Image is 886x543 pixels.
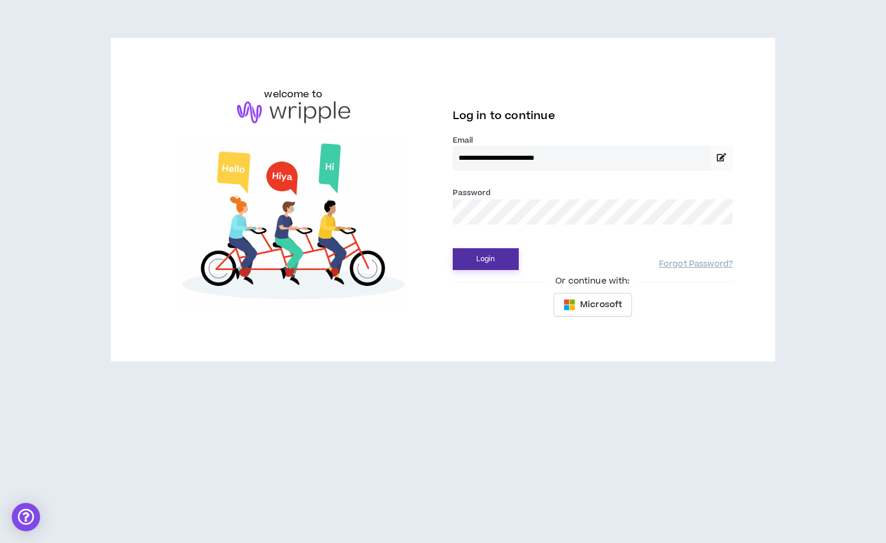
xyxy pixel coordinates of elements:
[453,108,555,123] span: Log in to continue
[580,298,622,311] span: Microsoft
[237,101,350,124] img: logo-brand.png
[264,87,322,101] h6: welcome to
[153,135,434,312] img: Welcome to Wripple
[453,135,733,146] label: Email
[453,187,491,198] label: Password
[547,275,638,288] span: Or continue with:
[659,259,733,270] a: Forgot Password?
[554,293,632,317] button: Microsoft
[12,503,40,531] div: Open Intercom Messenger
[453,248,519,270] button: Login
